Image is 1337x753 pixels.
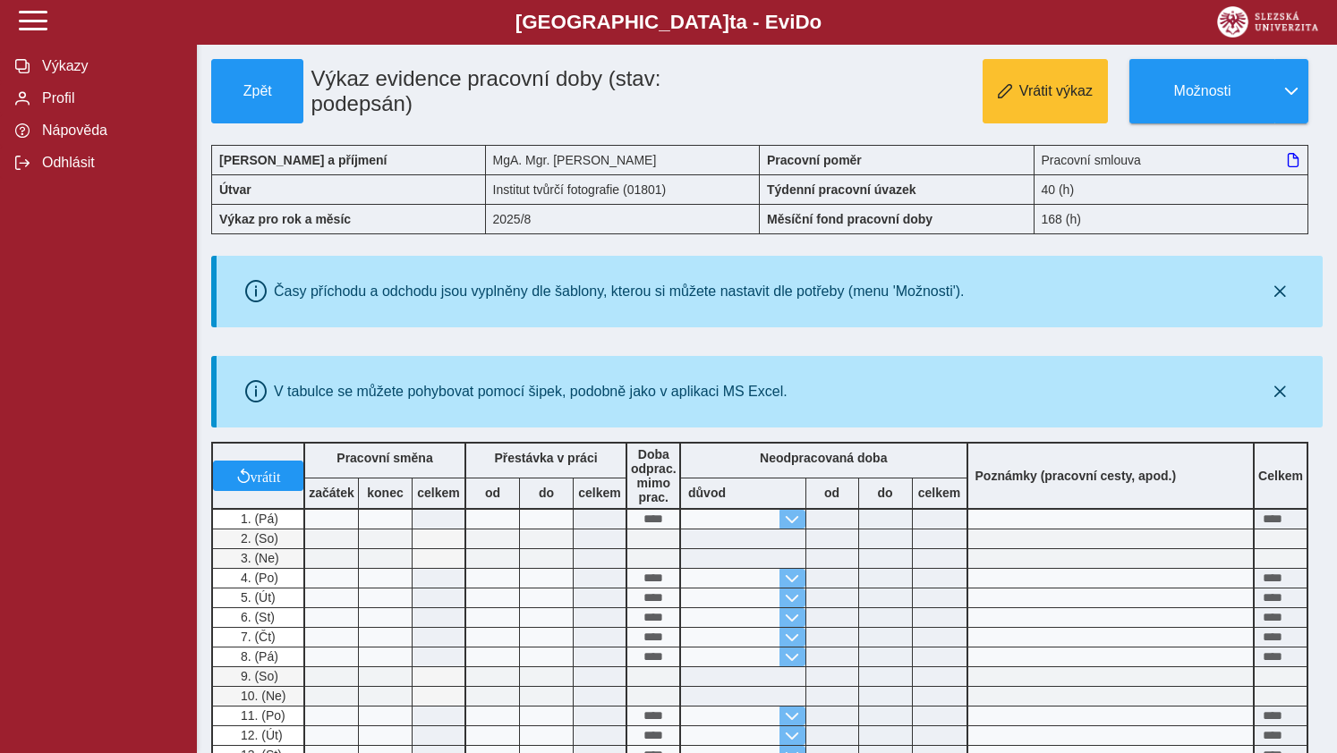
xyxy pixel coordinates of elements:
span: o [810,11,822,33]
span: 1. (Pá) [237,512,278,526]
span: 6. (St) [237,610,275,624]
div: 40 (h) [1035,174,1309,204]
b: Pracovní směna [336,451,432,465]
b: začátek [305,486,358,500]
button: Zpět [211,59,303,123]
b: Výkaz pro rok a měsíc [219,212,351,226]
span: vrátit [251,469,281,483]
b: Přestávka v práci [494,451,597,465]
b: Měsíční fond pracovní doby [767,212,932,226]
b: Pracovní poměr [767,153,862,167]
b: Neodpracovaná doba [760,451,887,465]
b: Útvar [219,182,251,197]
span: D [795,11,809,33]
div: MgA. Mgr. [PERSON_NAME] [486,145,761,174]
b: do [859,486,912,500]
b: do [520,486,573,500]
div: 168 (h) [1035,204,1309,234]
h1: Výkaz evidence pracovní doby (stav: podepsán) [303,59,674,123]
button: Možnosti [1129,59,1274,123]
span: Nápověda [37,123,182,139]
img: logo_web_su.png [1217,6,1318,38]
b: Týdenní pracovní úvazek [767,182,916,197]
span: Profil [37,90,182,106]
div: V tabulce se můžete pohybovat pomocí šipek, podobně jako v aplikaci MS Excel. [274,384,788,400]
div: Pracovní smlouva [1035,145,1309,174]
span: 5. (Út) [237,590,276,605]
b: celkem [913,486,967,500]
span: 2. (So) [237,531,278,546]
b: [GEOGRAPHIC_DATA] a - Evi [54,11,1283,34]
div: 2025/8 [486,204,761,234]
b: důvod [688,486,726,500]
span: Odhlásit [37,155,182,171]
b: od [806,486,858,500]
b: [PERSON_NAME] a příjmení [219,153,387,167]
span: 12. (Út) [237,728,283,742]
span: 11. (Po) [237,708,285,723]
span: t [729,11,736,33]
span: Možnosti [1145,83,1260,99]
b: Poznámky (pracovní cesty, apod.) [968,469,1184,483]
div: Institut tvůrčí fotografie (01801) [486,174,761,204]
button: Vrátit výkaz [983,59,1108,123]
span: 8. (Pá) [237,649,278,664]
span: 10. (Ne) [237,689,286,703]
span: Vrátit výkaz [1019,83,1093,99]
b: celkem [574,486,626,500]
span: Zpět [219,83,295,99]
b: celkem [413,486,464,500]
span: 7. (Čt) [237,630,276,644]
span: 9. (So) [237,669,278,683]
button: vrátit [213,461,303,491]
div: Časy příchodu a odchodu jsou vyplněny dle šablony, kterou si můžete nastavit dle potřeby (menu 'M... [274,283,965,300]
b: konec [359,486,412,500]
span: 4. (Po) [237,571,278,585]
b: Celkem [1258,469,1303,483]
b: od [466,486,519,500]
b: Doba odprac. mimo prac. [631,447,677,504]
span: 3. (Ne) [237,551,279,565]
span: Výkazy [37,58,182,74]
